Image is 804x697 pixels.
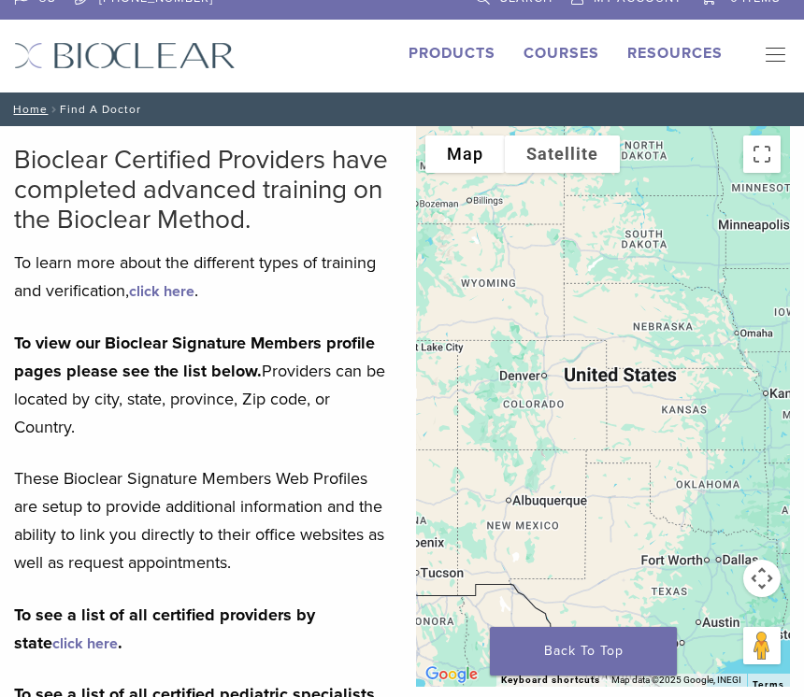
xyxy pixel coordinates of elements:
[409,44,495,63] a: Products
[743,135,781,173] button: Toggle fullscreen view
[14,464,388,576] p: These Bioclear Signature Members Web Profiles are setup to provide additional information and the...
[524,44,599,63] a: Courses
[421,662,482,687] img: Google
[52,634,118,653] a: click here
[14,145,388,235] h2: Bioclear Certified Providers have completed advanced training on the Bioclear Method.
[129,282,194,301] a: click here
[14,333,375,381] strong: To view our Bioclear Signature Members profile pages please see the list below.
[14,42,236,69] img: Bioclear
[421,662,482,687] a: Open this area in Google Maps (opens a new window)
[425,135,505,173] button: Show street map
[627,44,723,63] a: Resources
[14,329,388,441] p: Providers can be located by city, state, province, Zip code, or Country.
[501,674,600,687] button: Keyboard shortcuts
[14,249,388,305] p: To learn more about the different types of training and verification, .
[7,103,48,116] a: Home
[14,605,315,653] strong: To see a list of all certified providers by state .
[48,105,60,114] span: /
[743,560,781,597] button: Map camera controls
[611,675,741,685] span: Map data ©2025 Google, INEGI
[751,42,790,70] nav: Primary Navigation
[743,627,781,664] button: Drag Pegman onto the map to open Street View
[490,627,677,676] a: Back To Top
[505,135,620,173] button: Show satellite imagery
[753,679,784,690] a: Terms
